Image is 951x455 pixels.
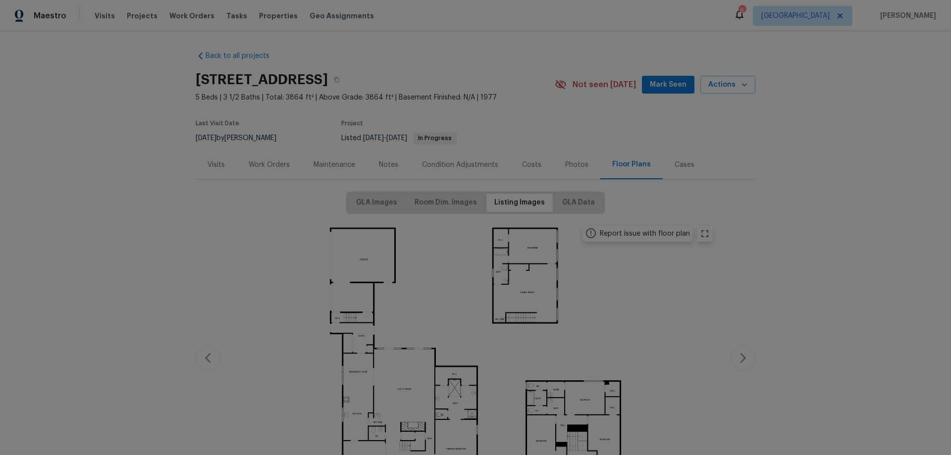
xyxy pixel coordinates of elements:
[415,197,477,209] span: Room Dim. Images
[341,120,363,126] span: Project
[34,11,66,21] span: Maestro
[259,11,298,21] span: Properties
[697,226,713,242] button: zoom in
[700,76,755,94] button: Actions
[169,11,214,21] span: Work Orders
[708,79,747,91] span: Actions
[407,194,485,212] button: Room Dim. Images
[95,11,115,21] span: Visits
[573,80,636,90] span: Not seen [DATE]
[522,160,541,170] div: Costs
[565,160,588,170] div: Photos
[554,194,603,212] button: GLA Data
[341,135,457,142] span: Listed
[675,160,694,170] div: Cases
[363,135,407,142] span: -
[650,79,687,91] span: Mark Seen
[310,11,374,21] span: Geo Assignments
[379,160,398,170] div: Notes
[422,160,498,170] div: Condition Adjustments
[127,11,158,21] span: Projects
[386,135,407,142] span: [DATE]
[876,11,936,21] span: [PERSON_NAME]
[226,12,247,19] span: Tasks
[600,229,690,239] div: Report issue with floor plan
[494,197,545,209] span: Listing Images
[196,51,291,61] a: Back to all projects
[249,160,290,170] div: Work Orders
[562,197,595,209] span: GLA Data
[196,132,288,144] div: by [PERSON_NAME]
[363,135,384,142] span: [DATE]
[196,120,239,126] span: Last Visit Date
[761,11,830,21] span: [GEOGRAPHIC_DATA]
[348,194,405,212] button: GLA Images
[739,6,745,16] div: 6
[208,160,225,170] div: Visits
[356,197,397,209] span: GLA Images
[196,75,328,85] h2: [STREET_ADDRESS]
[328,71,346,89] button: Copy Address
[196,135,216,142] span: [DATE]
[486,194,553,212] button: Listing Images
[414,135,456,141] span: In Progress
[314,160,355,170] div: Maintenance
[196,93,555,102] span: 5 Beds | 3 1/2 Baths | Total: 3864 ft² | Above Grade: 3864 ft² | Basement Finished: N/A | 1977
[612,159,651,169] div: Floor Plans
[642,76,694,94] button: Mark Seen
